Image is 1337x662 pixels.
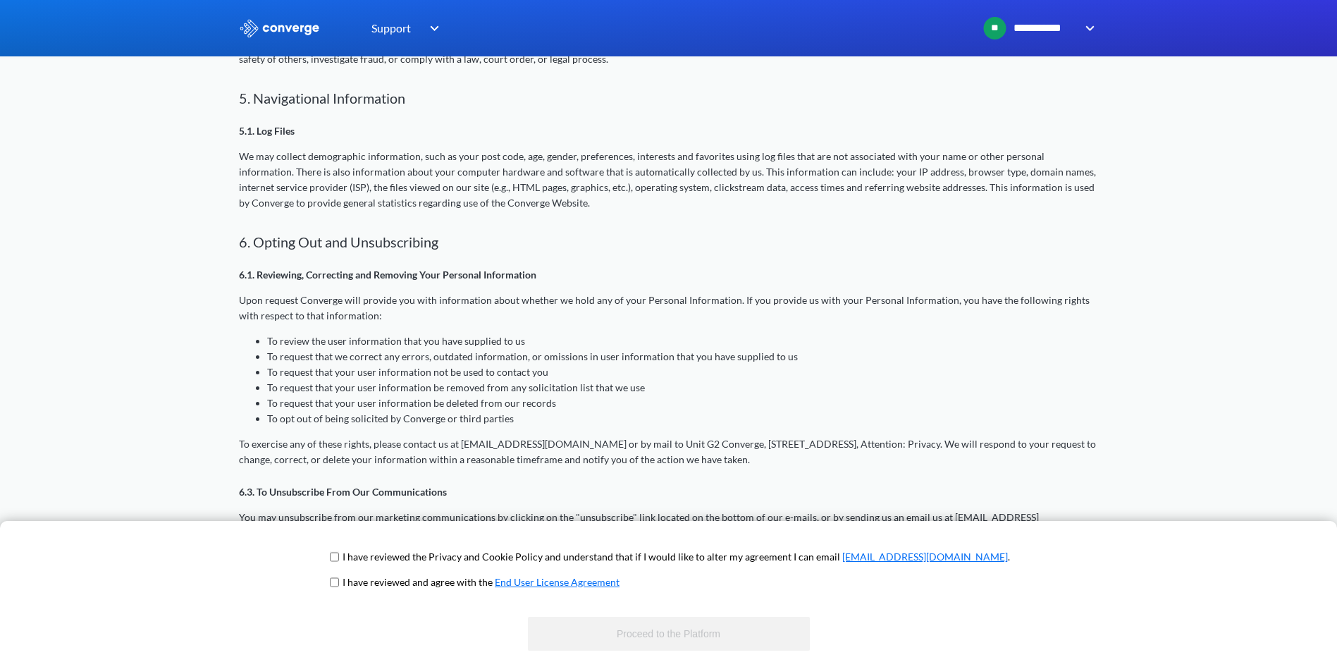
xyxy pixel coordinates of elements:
[239,233,1099,250] h2: 6. Opting Out and Unsubscribing
[343,549,1010,565] p: I have reviewed the Privacy and Cookie Policy and understand that if I would like to alter my agr...
[343,575,620,590] p: I have reviewed and agree with the
[267,380,1099,396] li: To request that your user information be removed from any solicitation list that we use
[371,19,411,37] span: Support
[495,576,620,588] a: End User License Agreement
[1076,20,1099,37] img: downArrow.svg
[842,551,1008,563] a: [EMAIL_ADDRESS][DOMAIN_NAME]
[267,396,1099,411] li: To request that your user information be deleted from our records
[239,293,1099,324] p: Upon request Converge will provide you with information about whether we hold any of your Persona...
[239,267,1099,283] p: 6.1. Reviewing, Correcting and Removing Your Personal Information
[267,333,1099,349] li: To review the user information that you have supplied to us
[239,90,1099,106] h2: 5. Navigational Information
[239,19,321,37] img: logo_ewhite.svg
[267,411,1099,427] li: To opt out of being solicited by Converge or third parties
[421,20,443,37] img: downArrow.svg
[267,349,1099,364] li: To request that we correct any errors, outdated information, or omissions in user information tha...
[239,149,1099,211] p: We may collect demographic information, such as your post code, age, gender, preferences, interes...
[239,436,1099,467] p: To exercise any of these rights, please contact us at [EMAIL_ADDRESS][DOMAIN_NAME] or by mail to ...
[239,510,1099,541] p: You may unsubscribe from our marketing communications by clicking on the "unsubscribe" link locat...
[528,617,810,651] button: Proceed to the Platform
[239,484,1099,500] p: 6.3. To Unsubscribe From Our Communications
[239,123,1099,139] p: 5.1. Log Files
[267,364,1099,380] li: To request that your user information not be used to contact you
